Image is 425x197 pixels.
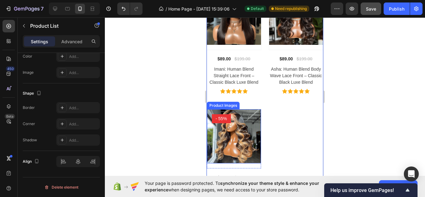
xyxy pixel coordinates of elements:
div: Add... [69,121,98,127]
div: Add... [69,70,98,76]
div: $199.00 [27,38,44,45]
div: Add... [69,105,98,111]
div: Undo/Redo [117,2,142,15]
div: Shape [23,89,43,98]
div: Align [23,157,40,166]
div: $89.00 [10,38,25,45]
div: Shadow [23,137,37,143]
div: Corner [23,121,35,127]
a: Asha: Human Blend Body Wave Lace Front – Classic Black Luxe Blend [62,48,117,69]
p: 7 [41,5,44,12]
button: Save [361,2,381,15]
div: Color [23,54,32,59]
iframe: Design area [207,17,323,176]
div: 450 [6,66,15,71]
div: $89.00 [10,156,25,164]
button: Publish [384,2,410,15]
div: Add... [69,138,98,143]
span: Home Page - [DATE] 15:39:06 [168,6,230,12]
p: Advanced [61,38,82,45]
div: Add... [69,54,98,59]
button: 7 [2,2,46,15]
button: Delete element [23,182,100,192]
div: Publish [389,6,404,12]
div: $89.00 [72,38,87,45]
p: Settings [31,38,48,45]
pre: - 55% [5,97,24,106]
div: Image [23,70,34,75]
div: $199.00 [89,38,106,45]
button: Allow access [379,180,418,193]
div: Border [23,105,35,110]
p: Product List [30,22,83,30]
span: Need republishing [275,6,307,12]
span: Help us improve GemPages! [330,187,404,193]
div: Delete element [44,184,78,191]
div: Open Intercom Messenger [404,167,419,181]
div: $199.00 [27,156,44,164]
a: Carmen: Human Blend Body Wave Lace Front – Mocha & Honey Luxe Blend [0,92,54,146]
span: synchronize your theme style & enhance your experience [145,181,319,192]
button: Show survey - Help us improve GemPages! [330,186,411,194]
div: Beta [5,114,15,119]
div: Product Images [2,85,32,91]
span: Your page is password protected. To when designing pages, we need access to your store password. [145,180,343,193]
span: / [166,6,167,12]
span: Save [366,6,376,12]
span: Default [251,6,264,12]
